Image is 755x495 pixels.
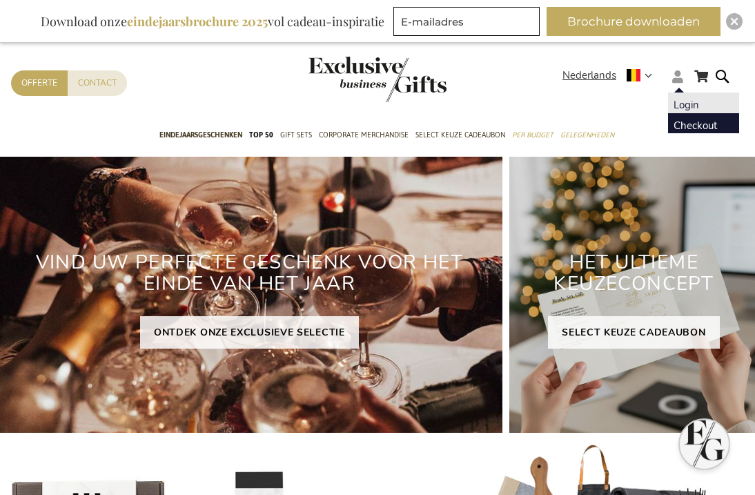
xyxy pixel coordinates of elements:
img: Close [730,17,738,26]
a: SELECT KEUZE CADEAUBON [548,316,719,349]
div: Nederlands [562,68,661,84]
a: Checkout [674,119,717,133]
a: Offerte [11,70,68,96]
img: Exclusive Business gifts logo [308,57,447,102]
span: Per Budget [512,128,553,142]
span: Corporate Merchandise [319,128,409,142]
a: Contact [68,70,127,96]
button: Brochure downloaden [547,7,720,36]
span: Gift Sets [280,128,312,142]
a: ONTDEK ONZE EXCLUSIEVE SELECTIE [140,316,359,349]
div: Download onze vol cadeau-inspiratie [35,7,391,36]
span: Select Keuze Cadeaubon [415,128,505,142]
input: E-mailadres [393,7,540,36]
form: marketing offers and promotions [393,7,544,40]
a: Login [674,98,699,112]
a: store logo [308,57,377,102]
span: Gelegenheden [560,128,614,142]
span: Eindejaarsgeschenken [159,128,242,142]
b: eindejaarsbrochure 2025 [127,13,268,30]
span: Nederlands [562,68,616,84]
div: Close [726,13,743,30]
